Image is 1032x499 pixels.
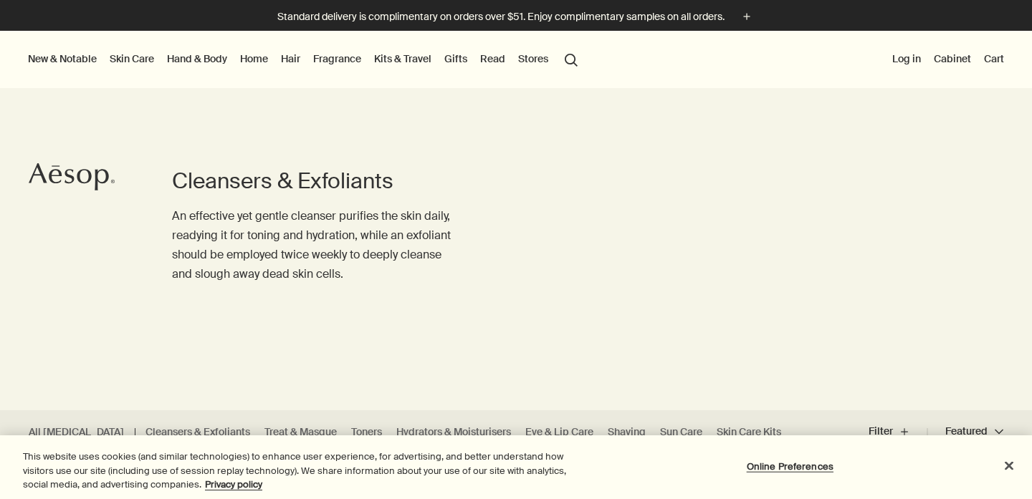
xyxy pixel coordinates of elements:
[172,167,459,195] h1: Cleansers & Exfoliants
[869,415,927,449] button: Filter
[477,49,508,68] a: Read
[351,425,382,439] a: Toners
[525,425,593,439] a: Eye & Lip Care
[927,415,1003,449] button: Featured
[981,49,1007,68] button: Cart
[277,9,725,24] p: Standard delivery is complimentary on orders over $51. Enjoy complimentary samples on all orders.
[25,49,100,68] button: New & Notable
[931,49,974,68] a: Cabinet
[745,452,835,480] button: Online Preferences, Opens the preference center dialog
[889,31,1007,88] nav: supplementary
[107,49,157,68] a: Skin Care
[29,163,115,191] svg: Aesop
[558,45,584,72] button: Open search
[515,49,551,68] button: Stores
[310,49,364,68] a: Fragrance
[145,425,250,439] a: Cleansers & Exfoliants
[205,478,262,490] a: More information about your privacy, opens in a new tab
[237,49,271,68] a: Home
[264,425,337,439] a: Treat & Masque
[396,425,511,439] a: Hydrators & Moisturisers
[660,425,702,439] a: Sun Care
[164,49,230,68] a: Hand & Body
[23,450,568,492] div: This website uses cookies (and similar technologies) to enhance user experience, for advertising,...
[277,9,755,25] button: Standard delivery is complimentary on orders over $51. Enjoy complimentary samples on all orders.
[441,49,470,68] a: Gifts
[278,49,303,68] a: Hair
[29,425,124,439] a: All [MEDICAL_DATA]
[172,206,459,284] p: An effective yet gentle cleanser purifies the skin daily, readying it for toning and hydration, w...
[25,31,584,88] nav: primary
[371,49,434,68] a: Kits & Travel
[25,159,118,198] a: Aesop
[608,425,646,439] a: Shaving
[889,49,924,68] button: Log in
[993,450,1025,481] button: Close
[717,425,781,439] a: Skin Care Kits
